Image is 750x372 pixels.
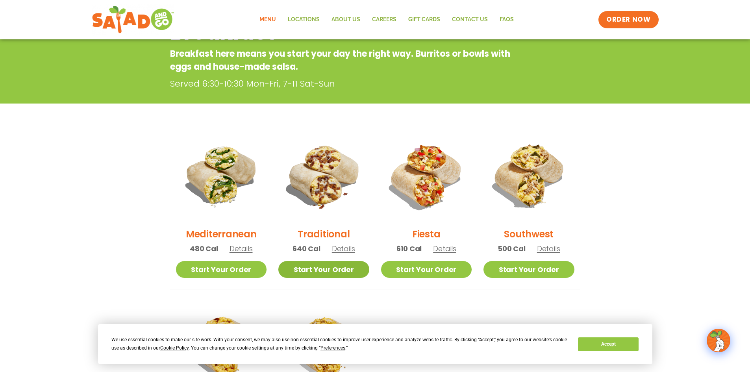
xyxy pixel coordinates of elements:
[498,243,526,254] span: 500 Cal
[282,11,326,29] a: Locations
[254,11,520,29] nav: Menu
[278,130,369,221] img: Product photo for Traditional
[537,244,560,254] span: Details
[381,130,472,221] img: Product photo for Fiesta
[92,4,175,35] img: new-SAG-logo-768×292
[326,11,366,29] a: About Us
[298,227,350,241] h2: Traditional
[170,77,520,90] p: Served 6:30-10:30 Mon-Fri, 7-11 Sat-Sun
[176,130,267,221] img: Product photo for Mediterranean Breakfast Burrito
[433,244,456,254] span: Details
[381,261,472,278] a: Start Your Order
[483,130,574,221] img: Product photo for Southwest
[707,329,730,352] img: wpChatIcon
[494,11,520,29] a: FAQs
[412,227,441,241] h2: Fiesta
[98,324,652,364] div: Cookie Consent Prompt
[111,336,569,352] div: We use essential cookies to make our site work. With your consent, we may also use non-essential ...
[396,243,422,254] span: 610 Cal
[176,261,267,278] a: Start Your Order
[170,47,517,73] p: Breakfast here means you start your day the right way. Burritos or bowls with eggs and house-made...
[254,11,282,29] a: Menu
[278,261,369,278] a: Start Your Order
[598,11,658,28] a: ORDER NOW
[186,227,257,241] h2: Mediterranean
[293,243,320,254] span: 640 Cal
[578,337,639,351] button: Accept
[402,11,446,29] a: GIFT CARDS
[366,11,402,29] a: Careers
[446,11,494,29] a: Contact Us
[606,15,650,24] span: ORDER NOW
[160,345,189,351] span: Cookie Policy
[230,244,253,254] span: Details
[190,243,218,254] span: 480 Cal
[320,345,345,351] span: Preferences
[504,227,554,241] h2: Southwest
[483,261,574,278] a: Start Your Order
[332,244,355,254] span: Details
